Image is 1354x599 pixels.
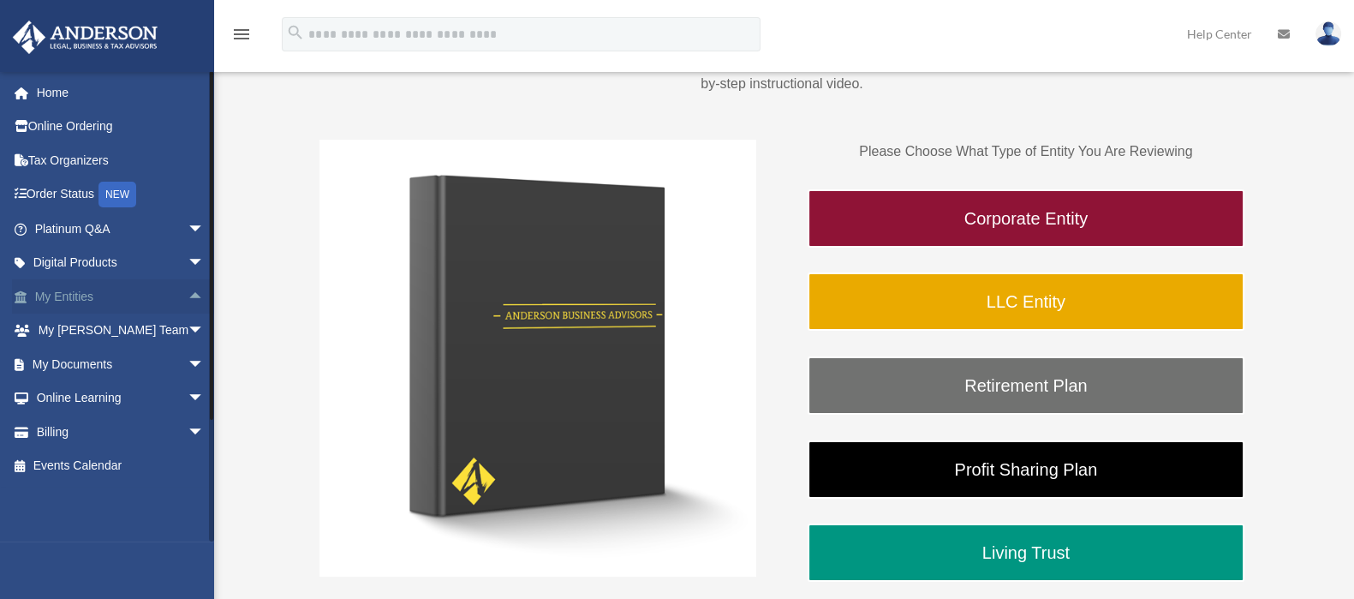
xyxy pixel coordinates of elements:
[808,356,1244,415] a: Retirement Plan
[188,246,222,281] span: arrow_drop_down
[188,314,222,349] span: arrow_drop_down
[188,212,222,247] span: arrow_drop_down
[1315,21,1341,46] img: User Pic
[808,273,1244,331] a: LLC Entity
[12,143,230,177] a: Tax Organizers
[188,279,222,314] span: arrow_drop_up
[12,347,230,381] a: My Documentsarrow_drop_down
[12,246,230,280] a: Digital Productsarrow_drop_down
[231,30,252,45] a: menu
[286,23,305,42] i: search
[808,440,1244,499] a: Profit Sharing Plan
[808,189,1244,248] a: Corporate Entity
[808,140,1244,164] p: Please Choose What Type of Entity You Are Reviewing
[188,415,222,450] span: arrow_drop_down
[12,314,230,348] a: My [PERSON_NAME] Teamarrow_drop_down
[188,347,222,382] span: arrow_drop_down
[808,524,1244,582] a: Living Trust
[12,177,230,213] a: Order StatusNEW
[12,415,230,449] a: Billingarrow_drop_down
[12,75,230,110] a: Home
[12,110,230,144] a: Online Ordering
[8,21,163,54] img: Anderson Advisors Platinum Portal
[188,381,222,416] span: arrow_drop_down
[12,449,230,483] a: Events Calendar
[12,212,230,246] a: Platinum Q&Aarrow_drop_down
[231,24,252,45] i: menu
[12,279,230,314] a: My Entitiesarrow_drop_up
[12,381,230,416] a: Online Learningarrow_drop_down
[98,182,136,207] div: NEW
